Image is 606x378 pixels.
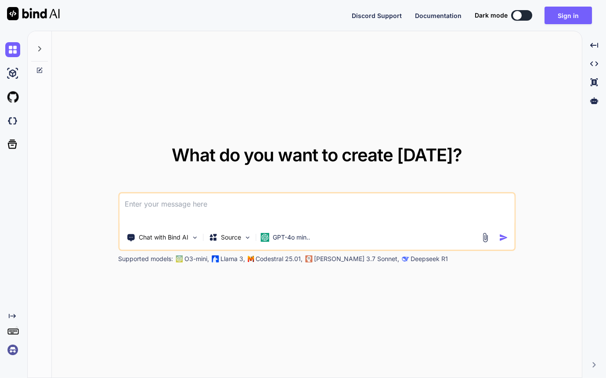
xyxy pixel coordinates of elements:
[352,11,402,20] button: Discord Support
[7,7,60,20] img: Bind AI
[191,234,198,241] img: Pick Tools
[256,254,303,263] p: Codestral 25.01,
[5,42,20,57] img: chat
[172,144,462,166] span: What do you want to create [DATE]?
[415,11,462,20] button: Documentation
[352,12,402,19] span: Discord Support
[411,254,448,263] p: Deepseek R1
[402,255,409,262] img: claude
[314,254,399,263] p: [PERSON_NAME] 3.7 Sonnet,
[415,12,462,19] span: Documentation
[220,254,245,263] p: Llama 3,
[118,254,173,263] p: Supported models:
[248,256,254,262] img: Mistral-AI
[480,233,490,243] img: attachment
[5,66,20,81] img: ai-studio
[5,342,20,357] img: signin
[545,7,592,24] button: Sign in
[273,233,310,242] p: GPT-4o min..
[260,233,269,242] img: GPT-4o mini
[499,233,508,242] img: icon
[244,234,251,241] img: Pick Models
[176,255,183,262] img: GPT-4
[475,11,508,20] span: Dark mode
[221,233,241,242] p: Source
[5,113,20,128] img: darkCloudIdeIcon
[5,90,20,105] img: githubLight
[305,255,312,262] img: claude
[139,233,188,242] p: Chat with Bind AI
[212,255,219,262] img: Llama2
[184,254,209,263] p: O3-mini,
